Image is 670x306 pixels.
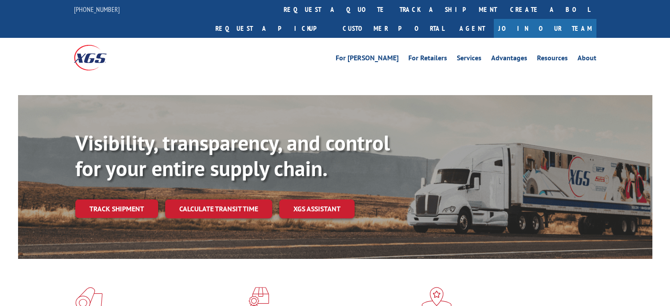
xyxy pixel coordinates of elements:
[408,55,447,64] a: For Retailers
[336,19,451,38] a: Customer Portal
[491,55,527,64] a: Advantages
[279,199,355,218] a: XGS ASSISTANT
[451,19,494,38] a: Agent
[494,19,596,38] a: Join Our Team
[577,55,596,64] a: About
[457,55,481,64] a: Services
[336,55,399,64] a: For [PERSON_NAME]
[209,19,336,38] a: Request a pickup
[537,55,568,64] a: Resources
[75,129,390,182] b: Visibility, transparency, and control for your entire supply chain.
[75,199,158,218] a: Track shipment
[165,199,272,218] a: Calculate transit time
[74,5,120,14] a: [PHONE_NUMBER]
